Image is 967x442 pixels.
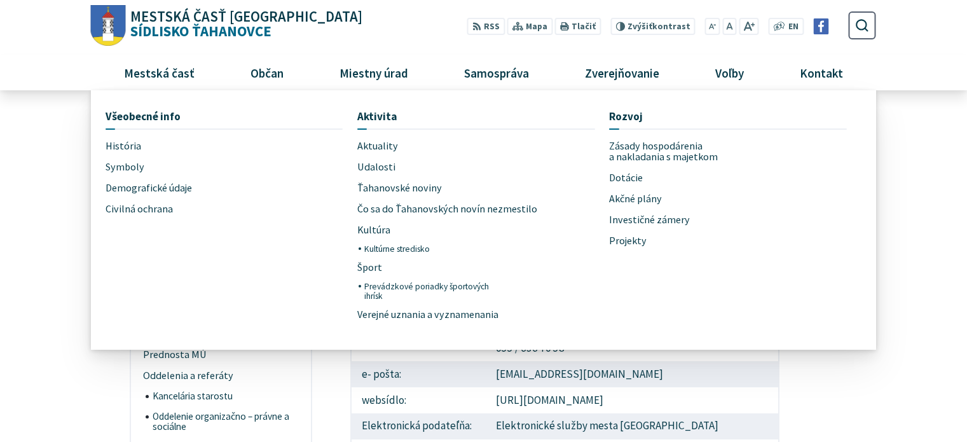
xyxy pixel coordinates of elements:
a: Demografické údaje [106,177,250,198]
span: Šport [357,257,382,278]
a: Miestny úrad [316,55,431,90]
span: Dotácie [609,168,643,189]
a: Voľby [692,55,767,90]
button: Zvýšiťkontrast [610,18,695,35]
a: Aktivita [357,105,595,128]
a: Kultúra [357,219,502,240]
span: Civilná ochrana [106,198,173,219]
a: Elektronické služby mesta [GEOGRAPHIC_DATA] [496,418,718,432]
a: RSS [467,18,505,35]
span: Aktivita [357,105,397,128]
span: Mestská časť [119,55,199,90]
span: Voľby [711,55,749,90]
span: Verejné uznania a vyznamenania [357,305,498,326]
span: Kancelária starostu [153,386,299,406]
a: Kultúrne stredisko [364,240,502,257]
a: Prevádzkové poriadky športových ihrísk [364,278,502,304]
a: Aktuality [357,135,595,156]
a: Rozvoj [609,105,847,128]
td: e- pošta: [351,361,486,387]
a: Mapa [507,18,552,35]
button: Zmenšiť veľkosť písma [705,18,720,35]
a: Občan [227,55,306,90]
a: Oddelenia a referáty [135,365,306,386]
a: Kancelária starostu [146,386,306,406]
span: Demografické údaje [106,177,192,198]
span: História [106,135,141,156]
a: Symboly [106,156,250,177]
span: Čo sa do Ťahanovských novín nezmestilo [357,198,537,219]
span: RSS [484,20,500,34]
td: [URL][DOMAIN_NAME] [486,387,779,413]
button: Tlačiť [555,18,601,35]
span: Zverejňovanie [580,55,664,90]
a: Mestská časť [100,55,217,90]
a: Samospráva [441,55,552,90]
td: [EMAIL_ADDRESS][DOMAIN_NAME] [486,361,779,387]
a: Civilná ochrana [106,198,250,219]
a: 055 / 636 70 58 [496,341,565,355]
a: Zverejňovanie [562,55,683,90]
span: Ťahanovské noviny [357,177,442,198]
span: Aktuality [357,135,398,156]
img: Prejsť na domovskú stránku [91,5,126,46]
span: Kontakt [795,55,848,90]
span: Samospráva [459,55,533,90]
a: Zásady hospodárenia a nakladania s majetkom [609,135,754,168]
a: Ťahanovské noviny [357,177,502,198]
a: Všeobecné info [106,105,343,128]
a: Šport [357,257,502,278]
span: Mapa [526,20,547,34]
span: Oddelenie organizačno – právne a sociálne [153,406,299,438]
span: Občan [245,55,288,90]
button: Zväčšiť veľkosť písma [739,18,758,35]
span: Akčné plány [609,189,662,210]
span: EN [788,20,799,34]
span: Oddelenia a referáty [143,365,299,386]
span: Symboly [106,156,144,177]
span: Kultúrne stredisko [364,240,430,257]
a: Akčné plány [609,189,754,210]
a: EN [785,20,802,34]
span: kontrast [628,22,690,32]
a: História [106,135,250,156]
span: Tlačiť [572,22,596,32]
span: Kultúra [357,219,390,240]
span: Sídlisko Ťahanovce [126,10,363,39]
span: Miestny úrad [334,55,413,90]
a: Kontakt [777,55,867,90]
span: Udalosti [357,156,395,177]
a: Projekty [609,231,754,252]
span: Prednosta MÚ [143,344,299,365]
td: Elektronická podateľňa: [351,413,486,439]
span: Mestská časť [GEOGRAPHIC_DATA] [130,10,362,24]
span: Investičné zámery [609,210,690,231]
span: Zvýšiť [628,21,652,32]
a: Čo sa do Ťahanovských novín nezmestilo [357,198,595,219]
a: Dotácie [609,168,847,189]
td: websídlo: [351,387,486,413]
a: Investičné zámery [609,210,754,231]
span: Projekty [609,231,647,252]
img: Prejsť na Facebook stránku [813,18,829,34]
a: Oddelenie organizačno – právne a sociálne [146,406,306,438]
a: Prednosta MÚ [135,344,306,365]
a: Udalosti [357,156,595,177]
a: Verejné uznania a vyznamenania [357,305,502,326]
a: Logo Sídlisko Ťahanovce, prejsť na domovskú stránku. [91,5,362,46]
span: Všeobecné info [106,105,181,128]
button: Nastaviť pôvodnú veľkosť písma [722,18,736,35]
span: Rozvoj [609,105,643,128]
